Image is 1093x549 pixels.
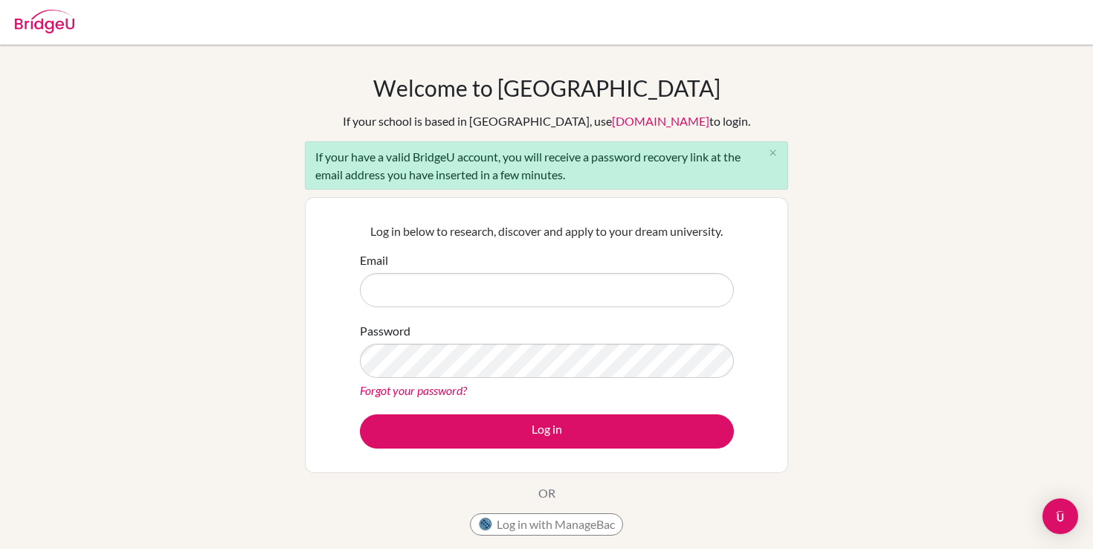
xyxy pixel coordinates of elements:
label: Email [360,251,388,269]
div: If your school is based in [GEOGRAPHIC_DATA], use to login. [343,112,750,130]
a: [DOMAIN_NAME] [612,114,709,128]
img: Bridge-U [15,10,74,33]
a: Forgot your password? [360,383,467,397]
button: Close [758,142,787,164]
h1: Welcome to [GEOGRAPHIC_DATA] [373,74,720,101]
label: Password [360,322,410,340]
p: OR [538,484,555,502]
p: Log in below to research, discover and apply to your dream university. [360,222,734,240]
div: If your have a valid BridgeU account, you will receive a password recovery link at the email addr... [305,141,788,190]
i: close [767,147,778,158]
div: Open Intercom Messenger [1042,498,1078,534]
button: Log in [360,414,734,449]
button: Log in with ManageBac [470,513,623,536]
